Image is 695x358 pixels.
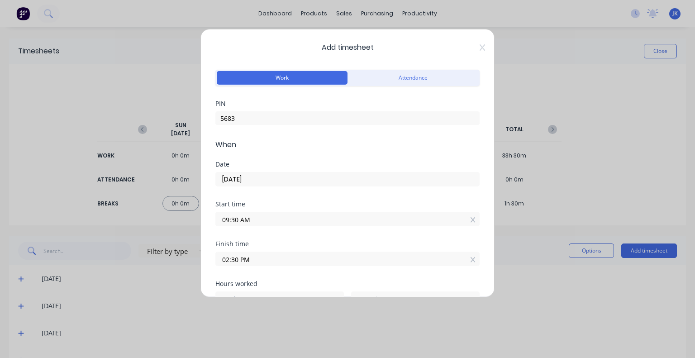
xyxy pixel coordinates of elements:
[215,161,480,167] div: Date
[215,139,480,150] span: When
[216,292,232,305] input: 0
[347,71,478,85] button: Attendance
[352,292,367,305] input: 0
[215,241,480,247] div: Finish time
[215,201,480,207] div: Start time
[215,100,480,107] div: PIN
[215,281,480,287] div: Hours worked
[215,42,480,53] span: Add timesheet
[370,294,479,305] label: minutes
[234,294,343,305] label: hours
[217,71,347,85] button: Work
[215,111,480,125] input: Enter PIN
